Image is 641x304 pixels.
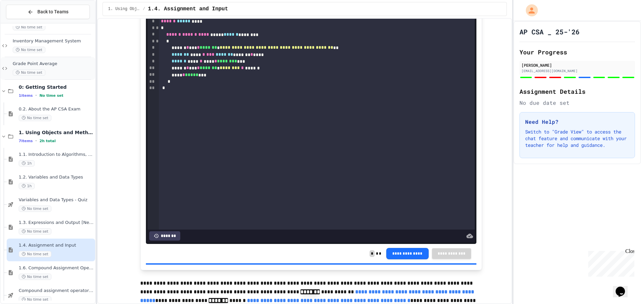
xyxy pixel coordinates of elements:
[19,115,51,121] span: No time set
[525,128,629,148] p: Switch to "Grade View" to access the chat feature and communicate with your teacher for help and ...
[525,118,629,126] h3: Need Help?
[13,47,45,53] span: No time set
[519,3,540,18] div: My Account
[108,6,140,12] span: 1. Using Objects and Methods
[148,5,228,13] span: 1.4. Assignment and Input
[19,197,94,203] span: Variables and Data Types - Quiz
[19,265,94,271] span: 1.6. Compound Assignment Operators
[19,288,94,294] span: Compound assignment operators - Quiz
[19,183,35,189] span: 1h
[519,27,580,36] h1: AP CSA _ 25-'26
[13,61,94,67] span: Grade Point Average
[519,87,635,96] h2: Assignment Details
[519,47,635,57] h2: Your Progress
[13,24,45,30] span: No time set
[19,84,94,90] span: 0: Getting Started
[39,139,56,143] span: 2h total
[19,296,51,303] span: No time set
[19,152,94,158] span: 1.1. Introduction to Algorithms, Programming, and Compilers
[19,206,51,212] span: No time set
[519,99,635,107] div: No due date set
[6,5,90,19] button: Back to Teams
[19,220,94,226] span: 1.3. Expressions and Output [New]
[39,93,63,98] span: No time set
[3,3,46,42] div: Chat with us now!Close
[19,129,94,135] span: 1. Using Objects and Methods
[19,251,51,257] span: No time set
[13,38,94,44] span: Inventory Management System
[35,93,37,98] span: •
[19,93,33,98] span: 1 items
[19,274,51,280] span: No time set
[19,139,33,143] span: 7 items
[19,243,94,248] span: 1.4. Assignment and Input
[19,175,94,180] span: 1.2. Variables and Data Types
[521,62,633,68] div: [PERSON_NAME]
[35,138,37,143] span: •
[19,160,35,167] span: 1h
[19,228,51,235] span: No time set
[13,69,45,76] span: No time set
[143,6,145,12] span: /
[613,277,634,297] iframe: chat widget
[19,106,94,112] span: 0.2. About the AP CSA Exam
[37,8,68,15] span: Back to Teams
[586,248,634,277] iframe: chat widget
[521,68,633,73] div: [EMAIL_ADDRESS][DOMAIN_NAME]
